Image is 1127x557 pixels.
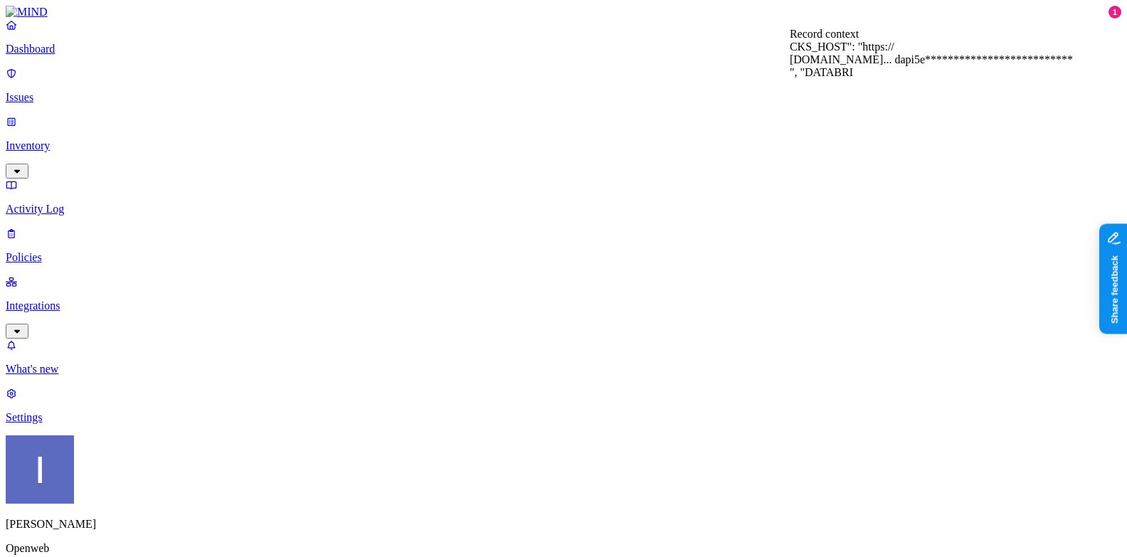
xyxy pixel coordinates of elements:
[6,518,1121,531] p: [PERSON_NAME]
[6,43,1121,55] p: Dashboard
[6,139,1121,152] p: Inventory
[6,299,1121,312] p: Integrations
[6,542,1121,555] p: Openweb
[6,363,1121,376] p: What's new
[1109,6,1121,18] div: 1
[6,435,74,504] img: Itai Schwartz
[6,203,1121,216] p: Activity Log
[6,6,48,18] img: MIND
[6,91,1121,104] p: Issues
[6,411,1121,424] p: Settings
[6,251,1121,264] p: Policies
[790,28,1073,41] div: Record context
